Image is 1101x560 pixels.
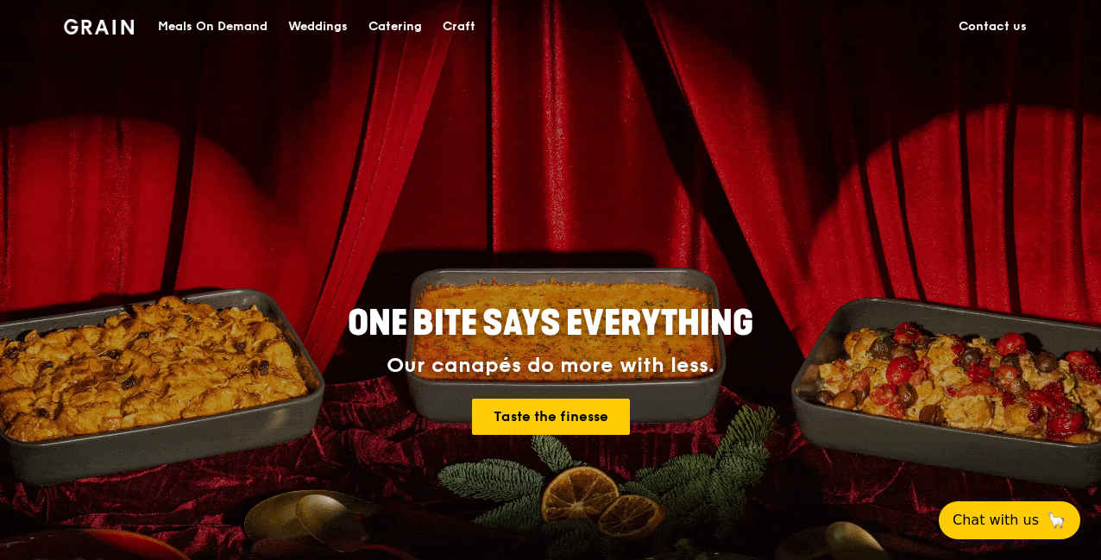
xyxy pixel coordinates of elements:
img: Grain [64,19,134,35]
span: ONE BITE SAYS EVERYTHING [348,303,753,344]
button: Chat with us🦙 [939,501,1080,539]
a: Taste the finesse [472,399,630,435]
span: 🦙 [1046,510,1066,531]
div: Catering [368,1,422,53]
div: Our canapés do more with less. [240,354,861,378]
a: Weddings [278,1,358,53]
div: Meals On Demand [158,1,267,53]
a: Catering [358,1,432,53]
a: Craft [432,1,486,53]
a: Contact us [948,1,1037,53]
div: Weddings [288,1,348,53]
span: Chat with us [953,510,1039,531]
div: Craft [443,1,475,53]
